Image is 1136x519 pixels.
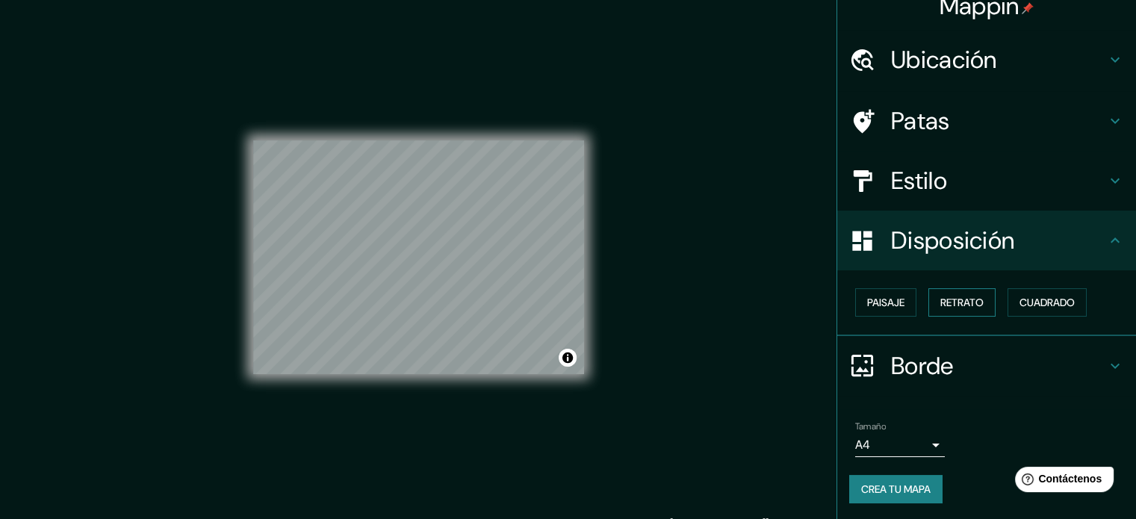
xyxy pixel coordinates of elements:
button: Paisaje [855,288,916,317]
div: Ubicación [837,30,1136,90]
font: Patas [891,105,950,137]
img: pin-icon.png [1022,2,1034,14]
button: Retrato [928,288,996,317]
div: Disposición [837,211,1136,270]
button: Crea tu mapa [849,475,943,503]
div: A4 [855,433,945,457]
font: Disposición [891,225,1014,256]
font: Estilo [891,165,947,196]
iframe: Lanzador de widgets de ayuda [1003,461,1120,503]
div: Borde [837,336,1136,396]
button: Cuadrado [1008,288,1087,317]
div: Patas [837,91,1136,151]
font: Cuadrado [1019,296,1075,309]
font: Paisaje [867,296,904,309]
font: Crea tu mapa [861,482,931,496]
div: Estilo [837,151,1136,211]
font: A4 [855,437,870,453]
font: Retrato [940,296,984,309]
canvas: Mapa [253,140,584,374]
font: Ubicación [891,44,997,75]
button: Activar o desactivar atribución [559,349,577,367]
font: Tamaño [855,420,886,432]
font: Borde [891,350,954,382]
